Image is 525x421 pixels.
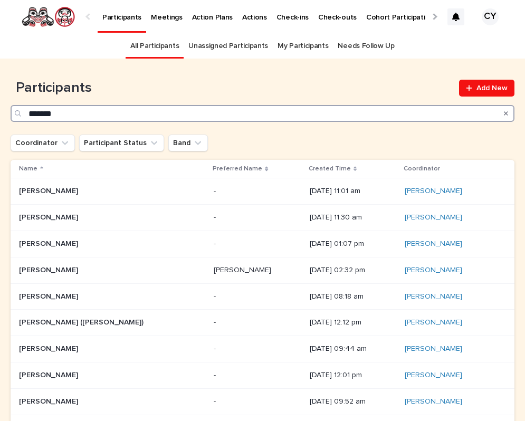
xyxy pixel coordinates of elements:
[310,292,396,301] p: [DATE] 08:18 am
[405,345,462,353] a: [PERSON_NAME]
[11,80,453,97] h1: Participants
[214,211,218,222] p: -
[310,318,396,327] p: [DATE] 12:12 pm
[214,316,218,327] p: -
[130,34,179,59] a: All Participants
[338,34,394,59] a: Needs Follow Up
[11,336,514,362] tr: [PERSON_NAME][PERSON_NAME] -- [DATE] 09:44 am[PERSON_NAME]
[214,264,273,275] p: [PERSON_NAME]
[459,80,514,97] a: Add New
[309,163,351,175] p: Created Time
[11,257,514,283] tr: [PERSON_NAME][PERSON_NAME] [PERSON_NAME][PERSON_NAME] [DATE] 02:32 pm[PERSON_NAME]
[405,240,462,248] a: [PERSON_NAME]
[278,34,328,59] a: My Participants
[19,163,37,175] p: Name
[214,395,218,406] p: -
[310,187,396,196] p: [DATE] 11:01 am
[19,316,146,327] p: [PERSON_NAME] ([PERSON_NAME])
[310,397,396,406] p: [DATE] 09:52 am
[476,84,508,92] span: Add New
[19,264,80,275] p: [PERSON_NAME]
[19,290,80,301] p: [PERSON_NAME]
[19,369,80,380] p: [PERSON_NAME]
[79,135,164,151] button: Participant Status
[310,345,396,353] p: [DATE] 09:44 am
[405,187,462,196] a: [PERSON_NAME]
[405,292,462,301] a: [PERSON_NAME]
[11,283,514,310] tr: [PERSON_NAME][PERSON_NAME] -- [DATE] 08:18 am[PERSON_NAME]
[11,231,514,257] tr: [PERSON_NAME][PERSON_NAME] -- [DATE] 01:07 pm[PERSON_NAME]
[19,342,80,353] p: [PERSON_NAME]
[11,388,514,415] tr: [PERSON_NAME][PERSON_NAME] -- [DATE] 09:52 am[PERSON_NAME]
[11,178,514,205] tr: [PERSON_NAME][PERSON_NAME] -- [DATE] 11:01 am[PERSON_NAME]
[405,318,462,327] a: [PERSON_NAME]
[310,266,396,275] p: [DATE] 02:32 pm
[11,105,514,122] input: Search
[405,266,462,275] a: [PERSON_NAME]
[405,213,462,222] a: [PERSON_NAME]
[19,211,80,222] p: [PERSON_NAME]
[310,240,396,248] p: [DATE] 01:07 pm
[405,397,462,406] a: [PERSON_NAME]
[214,342,218,353] p: -
[19,237,80,248] p: [PERSON_NAME]
[11,135,75,151] button: Coordinator
[21,6,75,27] img: rNyI97lYS1uoOg9yXW8k
[11,205,514,231] tr: [PERSON_NAME][PERSON_NAME] -- [DATE] 11:30 am[PERSON_NAME]
[214,237,218,248] p: -
[11,362,514,388] tr: [PERSON_NAME][PERSON_NAME] -- [DATE] 12:01 pm[PERSON_NAME]
[482,8,499,25] div: CY
[213,163,262,175] p: Preferred Name
[19,185,80,196] p: [PERSON_NAME]
[168,135,208,151] button: Band
[405,371,462,380] a: [PERSON_NAME]
[404,163,440,175] p: Coordinator
[310,371,396,380] p: [DATE] 12:01 pm
[214,290,218,301] p: -
[11,310,514,336] tr: [PERSON_NAME] ([PERSON_NAME])[PERSON_NAME] ([PERSON_NAME]) -- [DATE] 12:12 pm[PERSON_NAME]
[188,34,268,59] a: Unassigned Participants
[310,213,396,222] p: [DATE] 11:30 am
[19,395,80,406] p: [PERSON_NAME]
[214,185,218,196] p: -
[214,369,218,380] p: -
